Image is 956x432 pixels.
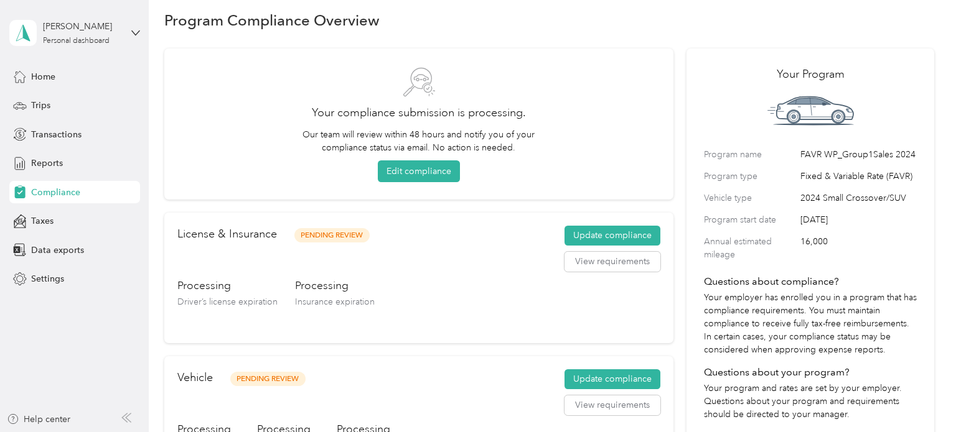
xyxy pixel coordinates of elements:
h2: Vehicle [177,369,213,386]
span: Insurance expiration [295,296,375,307]
button: Edit compliance [378,160,460,182]
h1: Program Compliance Overview [164,14,380,27]
span: Fixed & Variable Rate (FAVR) [800,170,917,183]
button: Update compliance [565,369,660,389]
h2: License & Insurance [177,226,277,242]
span: Data exports [31,244,84,257]
label: Vehicle type [704,191,796,205]
p: Our team will review within 48 hours and notify you of your compliance status via email. No actio... [297,128,541,154]
p: Your employer has enrolled you in a program that has compliance requirements. You must maintain c... [704,291,917,356]
button: View requirements [565,252,660,272]
span: [DATE] [800,213,917,226]
iframe: Everlance-gr Chat Button Frame [886,362,956,432]
span: Driver’s license expiration [177,296,278,307]
div: [PERSON_NAME] [43,20,121,33]
h3: Processing [177,278,278,293]
span: Compliance [31,186,80,199]
span: Home [31,70,55,83]
h4: Questions about your program? [704,365,917,380]
button: Update compliance [565,226,660,246]
h4: Questions about compliance? [704,274,917,289]
h3: Processing [295,278,375,293]
h2: Your compliance submission is processing. [182,104,656,121]
label: Program name [704,148,796,161]
span: Reports [31,157,63,170]
span: Trips [31,99,50,112]
span: FAVR WP_Group1Sales 2024 [800,148,917,161]
label: Program start date [704,213,796,226]
div: Personal dashboard [43,37,110,45]
span: Taxes [31,214,54,227]
span: Settings [31,272,64,285]
span: Transactions [31,128,82,141]
span: 2024 Small Crossover/SUV [800,191,917,205]
span: Pending Review [294,228,370,242]
button: View requirements [565,395,660,415]
label: Program type [704,170,796,183]
h2: Your Program [704,66,917,83]
span: 16,000 [800,235,917,261]
p: Your program and rates are set by your employer. Questions about your program and requirements sh... [704,382,917,421]
label: Annual estimated mileage [704,235,796,261]
span: Pending Review [230,372,306,386]
button: Help center [7,413,70,426]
